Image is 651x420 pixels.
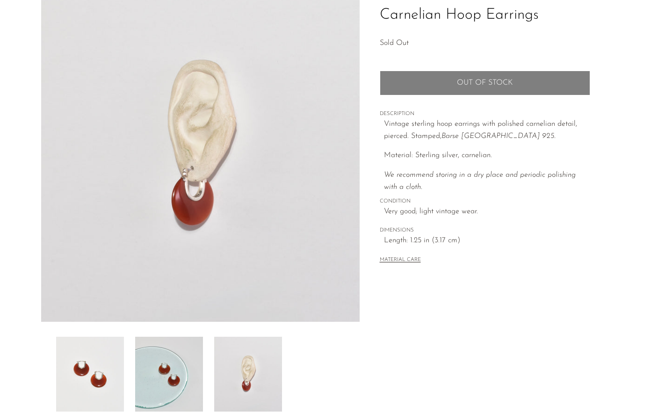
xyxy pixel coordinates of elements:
span: Very good; light vintage wear. [384,206,590,218]
img: Carnelian Hoop Earrings [56,337,124,412]
img: Carnelian Hoop Earrings [135,337,203,412]
span: Sold Out [380,39,409,47]
p: Vintage sterling hoop earrings with polished carnelian detail, pierced. Stamped, [384,118,590,142]
h1: Carnelian Hoop Earrings [380,3,590,27]
button: MATERIAL CARE [380,257,421,264]
button: Add to cart [380,71,590,95]
em: Barse [GEOGRAPHIC_DATA] 925. [441,132,556,140]
em: We recommend storing in a dry place and periodic polishing with a cloth. [384,171,576,191]
span: Length: 1.25 in (3.17 cm) [384,235,590,247]
span: DIMENSIONS [380,226,590,235]
span: CONDITION [380,197,590,206]
span: Out of stock [457,79,513,87]
img: Carnelian Hoop Earrings [214,337,282,412]
span: DESCRIPTION [380,110,590,118]
p: Material: Sterling silver, carnelian. [384,150,590,162]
